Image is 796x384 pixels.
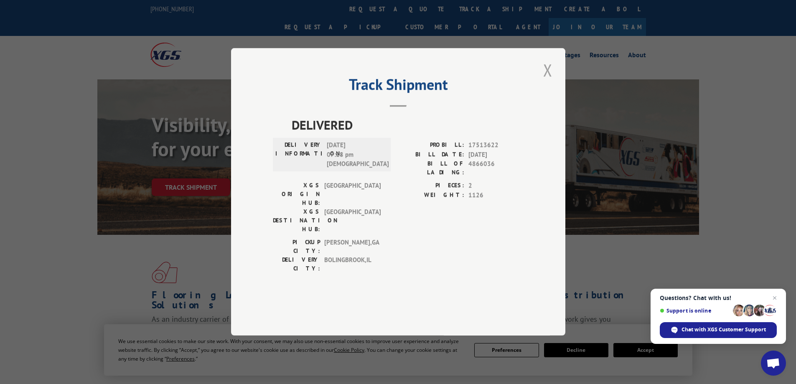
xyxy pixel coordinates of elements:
[761,351,786,376] a: Open chat
[660,308,730,314] span: Support is online
[398,141,464,150] label: PROBILL:
[273,79,524,94] h2: Track Shipment
[541,58,555,81] button: Close modal
[324,208,381,234] span: [GEOGRAPHIC_DATA]
[292,116,524,135] span: DELIVERED
[275,141,323,169] label: DELIVERY INFORMATION:
[660,295,777,301] span: Questions? Chat with us!
[398,191,464,200] label: WEIGHT:
[273,238,320,256] label: PICKUP CITY:
[468,191,524,200] span: 1126
[468,160,524,177] span: 4866036
[324,256,381,273] span: BOLINGBROOK , IL
[398,181,464,191] label: PIECES:
[398,150,464,160] label: BILL DATE:
[273,256,320,273] label: DELIVERY CITY:
[468,181,524,191] span: 2
[327,141,383,169] span: [DATE] 07:18 pm [DEMOGRAPHIC_DATA]
[273,181,320,208] label: XGS ORIGIN HUB:
[324,181,381,208] span: [GEOGRAPHIC_DATA]
[682,326,766,333] span: Chat with XGS Customer Support
[324,238,381,256] span: [PERSON_NAME] , GA
[468,150,524,160] span: [DATE]
[468,141,524,150] span: 17513622
[398,160,464,177] label: BILL OF LADING:
[273,208,320,234] label: XGS DESTINATION HUB:
[660,322,777,338] span: Chat with XGS Customer Support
